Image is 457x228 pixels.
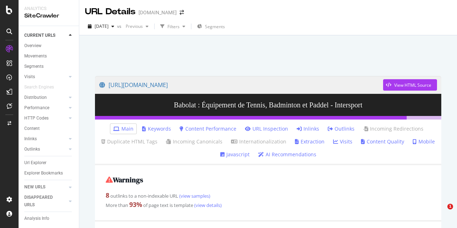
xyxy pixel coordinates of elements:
[106,191,431,200] div: outlinks to a non-indexable URL
[24,194,67,209] a: DISAPPEARED URLS
[123,23,143,29] span: Previous
[24,159,74,167] a: Url Explorer
[129,200,142,209] strong: 93 %
[231,138,286,145] a: Internationalization
[24,115,49,122] div: HTTP Codes
[178,193,210,199] a: (view samples)
[295,138,325,145] a: Extraction
[24,125,40,132] div: Content
[85,21,117,32] button: [DATE]
[166,138,222,145] a: Incoming Canonicals
[361,138,404,145] a: Content Quality
[24,73,35,81] div: Visits
[157,21,188,32] button: Filters
[95,94,441,116] h3: Babolat : Équipement de Tennis, Badminton et Paddel - Intersport
[113,125,134,132] a: Main
[383,79,437,91] button: View HTML Source
[24,6,73,12] div: Analytics
[101,138,157,145] a: Duplicate HTML Tags
[99,76,383,94] a: [URL][DOMAIN_NAME]
[106,176,431,184] h2: Warnings
[205,24,225,30] span: Segments
[142,125,171,132] a: Keywords
[24,104,49,112] div: Performance
[193,202,222,208] a: (view details)
[106,200,431,209] div: More than of page text is template
[167,24,180,30] div: Filters
[180,10,184,15] div: arrow-right-arrow-left
[24,183,45,191] div: NEW URLS
[433,204,450,221] iframe: Intercom live chat
[447,204,453,209] span: 1
[24,169,74,177] a: Explorer Bookmarks
[24,169,63,177] div: Explorer Bookmarks
[123,21,151,32] button: Previous
[106,191,109,199] strong: 8
[24,83,54,91] div: Search Engines
[245,125,288,132] a: URL Inspection
[24,42,41,50] div: Overview
[24,63,74,70] a: Segments
[24,194,60,209] div: DISAPPEARED URLS
[24,52,74,60] a: Movements
[24,94,67,101] a: Distribution
[24,146,40,153] div: Outlinks
[24,135,37,143] div: Inlinks
[24,215,49,222] div: Analysis Info
[413,138,435,145] a: Mobile
[333,138,352,145] a: Visits
[95,23,109,29] span: 2025 Jul. 29th
[180,125,236,132] a: Content Performance
[24,104,67,112] a: Performance
[24,183,67,191] a: NEW URLS
[24,52,47,60] div: Movements
[24,146,67,153] a: Outlinks
[24,42,74,50] a: Overview
[394,82,431,88] div: View HTML Source
[220,151,250,158] a: Javascript
[328,125,355,132] a: Outlinks
[24,125,74,132] a: Content
[24,32,67,39] a: CURRENT URLS
[24,135,67,143] a: Inlinks
[258,151,316,158] a: AI Recommendations
[24,94,47,101] div: Distribution
[24,32,55,39] div: CURRENT URLS
[24,159,46,167] div: Url Explorer
[363,125,423,132] a: Incoming Redirections
[85,6,136,18] div: URL Details
[24,83,61,91] a: Search Engines
[24,115,67,122] a: HTTP Codes
[24,73,67,81] a: Visits
[297,125,319,132] a: Inlinks
[194,21,228,32] button: Segments
[24,215,74,222] a: Analysis Info
[24,63,44,70] div: Segments
[24,12,73,20] div: SiteCrawler
[139,9,177,16] div: [DOMAIN_NAME]
[117,23,123,29] span: vs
